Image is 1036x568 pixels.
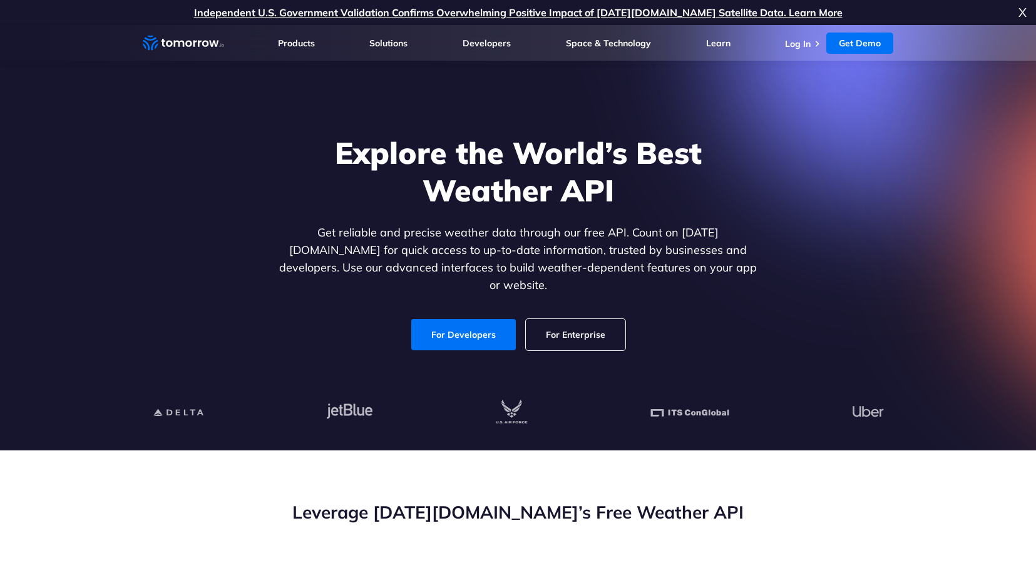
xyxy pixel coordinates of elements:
[277,224,760,294] p: Get reliable and precise weather data through our free API. Count on [DATE][DOMAIN_NAME] for quic...
[526,319,625,350] a: For Enterprise
[785,38,811,49] a: Log In
[463,38,511,49] a: Developers
[194,6,843,19] a: Independent U.S. Government Validation Confirms Overwhelming Positive Impact of [DATE][DOMAIN_NAM...
[278,38,315,49] a: Products
[369,38,408,49] a: Solutions
[826,33,893,54] a: Get Demo
[143,500,894,524] h2: Leverage [DATE][DOMAIN_NAME]’s Free Weather API
[566,38,651,49] a: Space & Technology
[277,134,760,209] h1: Explore the World’s Best Weather API
[143,34,224,53] a: Home link
[411,319,516,350] a: For Developers
[706,38,731,49] a: Learn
